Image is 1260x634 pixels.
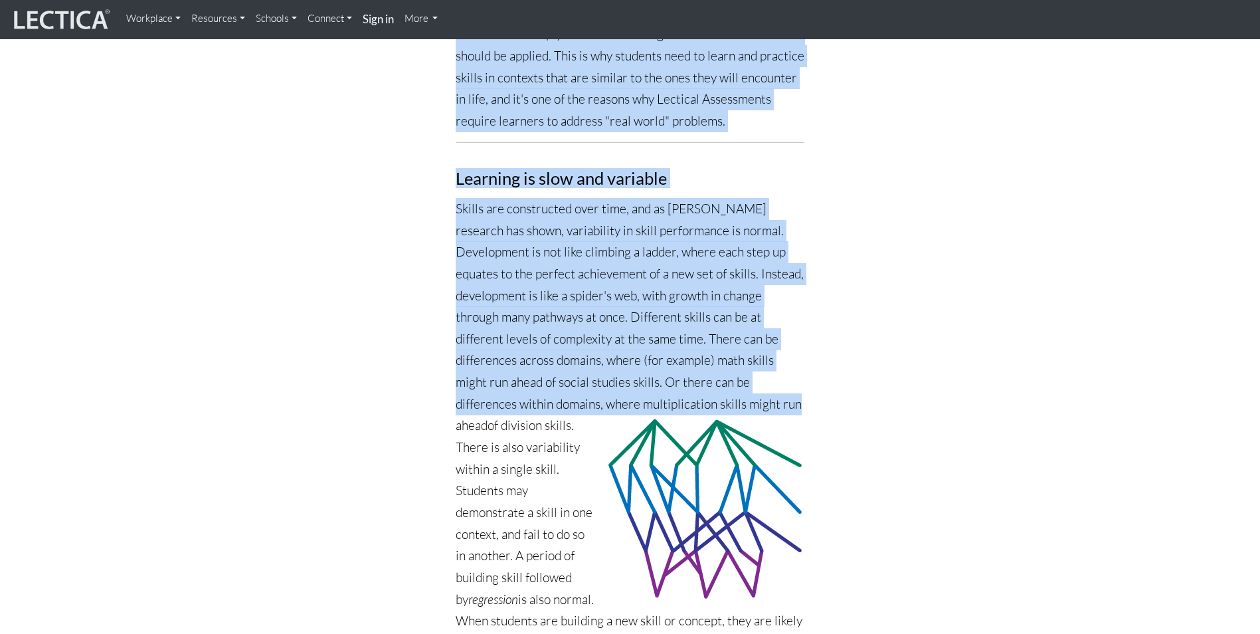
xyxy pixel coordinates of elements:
[456,169,804,187] h3: Learning is slow and variable
[302,5,357,32] a: Connect
[121,5,186,32] a: Workplace
[363,12,394,26] strong: Sign in
[468,591,518,607] i: regression
[250,5,302,32] a: Schools
[186,5,250,32] a: Resources
[605,415,804,602] img: Developmental web
[357,5,399,34] a: Sign in
[399,5,444,32] a: More
[11,7,110,33] img: lecticalive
